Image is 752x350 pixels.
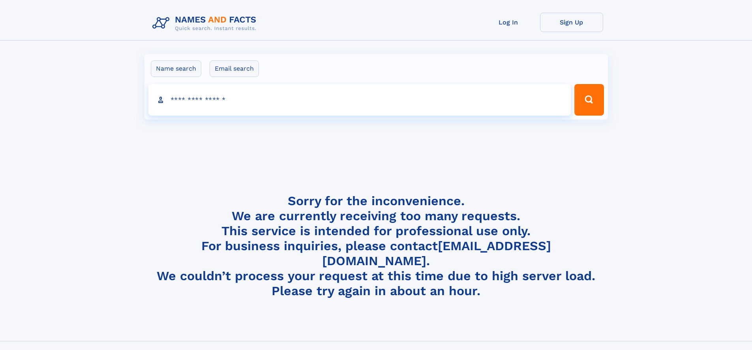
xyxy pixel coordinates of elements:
[540,13,603,32] a: Sign Up
[148,84,571,116] input: search input
[210,60,259,77] label: Email search
[151,60,201,77] label: Name search
[149,13,263,34] img: Logo Names and Facts
[149,193,603,299] h4: Sorry for the inconvenience. We are currently receiving too many requests. This service is intend...
[574,84,604,116] button: Search Button
[477,13,540,32] a: Log In
[322,238,551,268] a: [EMAIL_ADDRESS][DOMAIN_NAME]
